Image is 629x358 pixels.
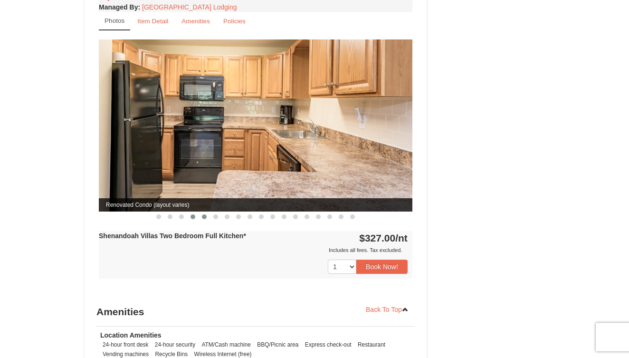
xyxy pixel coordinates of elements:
span: /nt [395,232,408,243]
li: Express check-out [303,340,354,349]
strong: $327.00 [359,232,408,243]
strong: Shenandoah Villas Two Bedroom Full Kitchen* [99,232,246,240]
img: Renovated Condo (layout varies) [99,39,412,211]
a: Amenities [175,12,216,30]
h3: Amenities [96,302,415,321]
a: Photos [99,12,130,30]
a: Policies [217,12,252,30]
span: Renovated Condo (layout varies) [99,198,412,212]
small: Policies [223,18,246,25]
span: Managed By [99,3,138,11]
a: [GEOGRAPHIC_DATA] Lodging [142,3,237,11]
div: Includes all fees. Tax excluded. [99,245,408,255]
li: BBQ/Picnic area [255,340,301,349]
li: ATM/Cash machine [199,340,253,349]
small: Amenities [181,18,210,25]
strong: Location Amenities [100,331,162,339]
li: 24-hour front desk [100,340,151,349]
a: Item Detail [131,12,174,30]
strong: : [99,3,140,11]
a: Back To Top [360,302,415,317]
button: Book Now! [356,260,408,274]
small: Item Detail [137,18,168,25]
li: 24-hour security [152,340,198,349]
small: Photos [105,17,124,24]
li: Restaurant [355,340,388,349]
